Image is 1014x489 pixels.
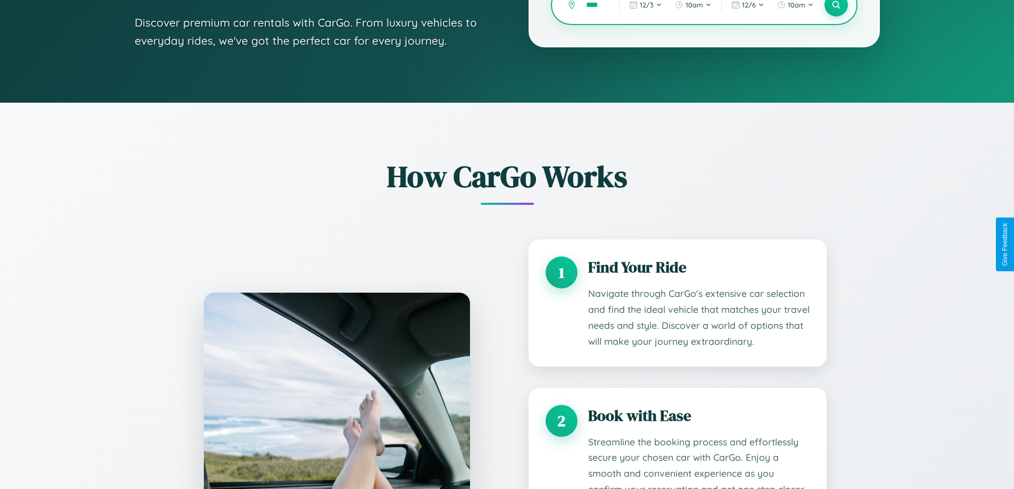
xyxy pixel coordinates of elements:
[1001,223,1009,266] div: Give Feedback
[588,405,810,426] h3: Book with Ease
[588,256,810,278] h3: Find Your Ride
[640,1,654,9] span: 12 / 3
[546,405,578,437] div: 2
[788,1,805,9] span: 10am
[135,14,486,49] p: Discover premium car rentals with CarGo. From luxury vehicles to everyday rides, we've got the pe...
[686,1,703,9] span: 10am
[546,256,578,288] div: 1
[742,1,756,9] span: 12 / 6
[188,156,827,197] h2: How CarGo Works
[588,286,810,350] p: Navigate through CarGo's extensive car selection and find the ideal vehicle that matches your tra...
